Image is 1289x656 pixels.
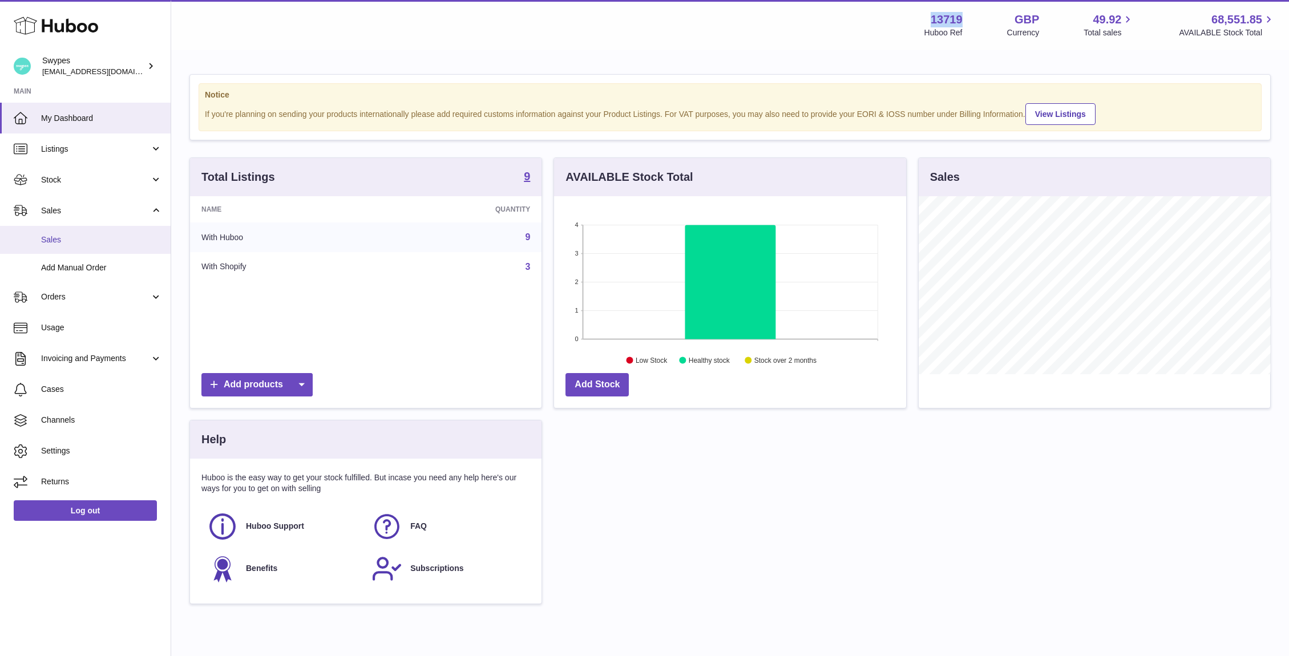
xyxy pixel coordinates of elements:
a: Subscriptions [371,553,524,584]
a: 9 [525,232,530,242]
a: 3 [525,262,530,272]
text: Healthy stock [689,357,730,365]
text: 0 [575,335,579,342]
text: 1 [575,307,579,314]
span: 49.92 [1093,12,1121,27]
text: 3 [575,250,579,257]
div: Swypes [42,55,145,77]
a: Add products [201,373,313,396]
h3: AVAILABLE Stock Total [565,169,693,185]
a: Add Stock [565,373,629,396]
th: Quantity [379,196,542,222]
a: Log out [14,500,157,521]
div: If you're planning on sending your products internationally please add required customs informati... [205,102,1255,125]
span: Listings [41,144,150,155]
strong: GBP [1015,12,1039,27]
td: With Shopify [190,252,379,282]
span: Sales [41,205,150,216]
span: Benefits [246,563,277,574]
h3: Help [201,432,226,447]
span: Invoicing and Payments [41,353,150,364]
div: Currency [1007,27,1040,38]
th: Name [190,196,379,222]
img: hello@swypes.co.uk [14,58,31,75]
span: Sales [41,234,162,245]
h3: Sales [930,169,960,185]
span: FAQ [410,521,427,532]
span: Add Manual Order [41,262,162,273]
td: With Huboo [190,222,379,252]
span: Stock [41,175,150,185]
a: Huboo Support [207,511,360,542]
div: Huboo Ref [924,27,963,38]
h3: Total Listings [201,169,275,185]
text: Stock over 2 months [754,357,817,365]
a: FAQ [371,511,524,542]
span: Returns [41,476,162,487]
span: Settings [41,446,162,456]
span: AVAILABLE Stock Total [1179,27,1275,38]
a: 49.92 Total sales [1084,12,1134,38]
strong: 13719 [931,12,963,27]
p: Huboo is the easy way to get your stock fulfilled. But incase you need any help here's our ways f... [201,472,530,494]
strong: 9 [524,171,530,182]
span: Cases [41,384,162,395]
a: 68,551.85 AVAILABLE Stock Total [1179,12,1275,38]
span: My Dashboard [41,113,162,124]
span: Orders [41,291,150,302]
text: 2 [575,278,579,285]
span: Channels [41,415,162,426]
a: 9 [524,171,530,184]
span: Total sales [1084,27,1134,38]
a: Benefits [207,553,360,584]
span: Subscriptions [410,563,463,574]
span: Usage [41,322,162,333]
strong: Notice [205,90,1255,100]
text: 4 [575,221,579,228]
text: Low Stock [636,357,668,365]
span: Huboo Support [246,521,304,532]
span: 68,551.85 [1211,12,1262,27]
a: View Listings [1025,103,1096,125]
span: [EMAIL_ADDRESS][DOMAIN_NAME] [42,67,168,76]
